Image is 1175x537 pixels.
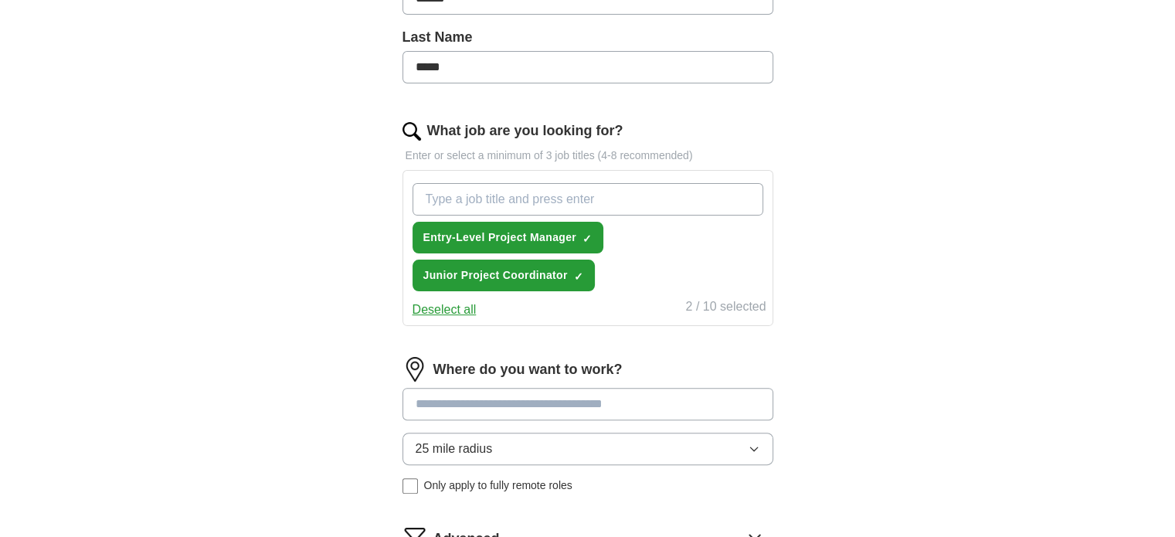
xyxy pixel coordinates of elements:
span: ✓ [582,233,592,245]
input: Only apply to fully remote roles [402,478,418,494]
button: Junior Project Coordinator✓ [413,260,595,291]
p: Enter or select a minimum of 3 job titles (4-8 recommended) [402,148,773,164]
img: location.png [402,357,427,382]
span: Entry-Level Project Manager [423,229,577,246]
button: Entry-Level Project Manager✓ [413,222,604,253]
button: 25 mile radius [402,433,773,465]
img: search.png [402,122,421,141]
span: 25 mile radius [416,440,493,458]
span: Junior Project Coordinator [423,267,568,284]
span: Only apply to fully remote roles [424,478,572,494]
div: 2 / 10 selected [685,297,766,319]
span: ✓ [574,270,583,283]
input: Type a job title and press enter [413,183,763,216]
label: What job are you looking for? [427,121,623,141]
button: Deselect all [413,301,477,319]
label: Last Name [402,27,773,48]
label: Where do you want to work? [433,359,623,380]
